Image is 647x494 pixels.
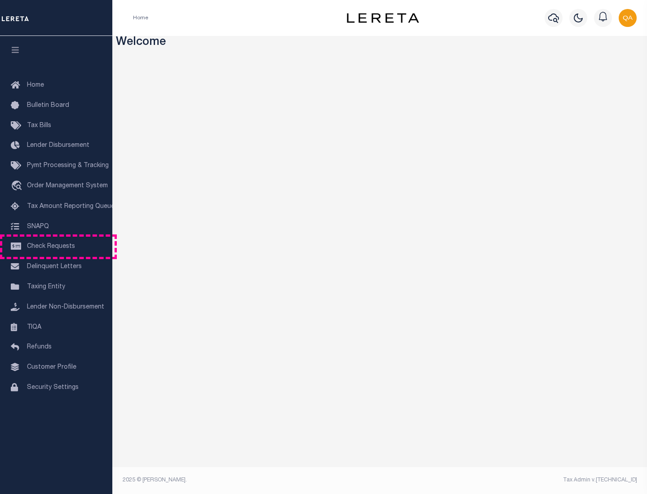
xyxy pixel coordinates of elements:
[27,284,65,290] span: Taxing Entity
[27,223,49,229] span: SNAPQ
[116,36,644,50] h3: Welcome
[27,264,82,270] span: Delinquent Letters
[27,102,69,109] span: Bulletin Board
[27,203,115,210] span: Tax Amount Reporting Queue
[27,82,44,88] span: Home
[27,142,89,149] span: Lender Disbursement
[27,364,76,370] span: Customer Profile
[27,304,104,310] span: Lender Non-Disbursement
[27,344,52,350] span: Refunds
[11,181,25,192] i: travel_explore
[386,476,637,484] div: Tax Admin v.[TECHNICAL_ID]
[27,324,41,330] span: TIQA
[619,9,637,27] img: svg+xml;base64,PHN2ZyB4bWxucz0iaHR0cDovL3d3dy53My5vcmcvMjAwMC9zdmciIHBvaW50ZXItZXZlbnRzPSJub25lIi...
[27,183,108,189] span: Order Management System
[133,14,148,22] li: Home
[347,13,419,23] img: logo-dark.svg
[27,243,75,250] span: Check Requests
[116,476,380,484] div: 2025 © [PERSON_NAME].
[27,123,51,129] span: Tax Bills
[27,384,79,391] span: Security Settings
[27,163,109,169] span: Pymt Processing & Tracking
